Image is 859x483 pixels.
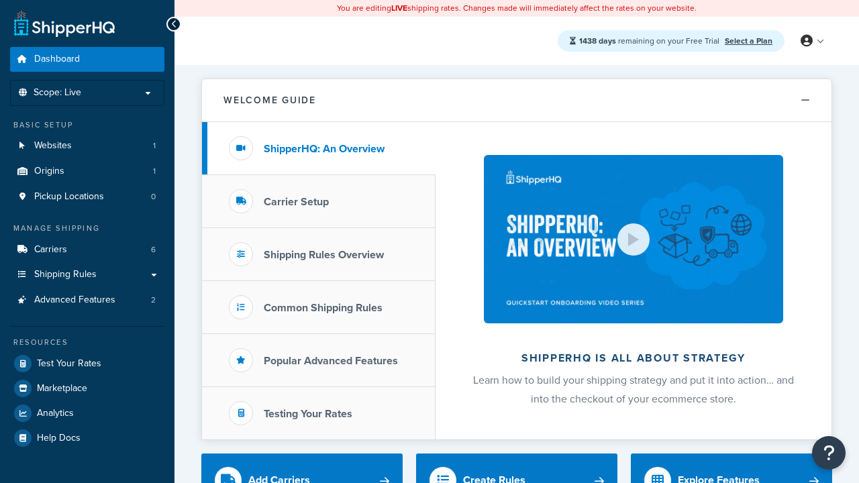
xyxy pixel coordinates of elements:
[264,355,398,367] h3: Popular Advanced Features
[10,159,164,184] a: Origins1
[37,358,101,370] span: Test Your Rates
[10,223,164,234] div: Manage Shipping
[34,166,64,177] span: Origins
[10,184,164,209] a: Pickup Locations0
[10,337,164,348] div: Resources
[10,288,164,313] a: Advanced Features2
[37,383,87,394] span: Marketplace
[812,436,846,470] button: Open Resource Center
[10,376,164,400] a: Marketplace
[10,352,164,376] a: Test Your Rates
[34,87,81,99] span: Scope: Live
[202,79,831,122] button: Welcome Guide
[151,191,156,203] span: 0
[34,294,115,306] span: Advanced Features
[10,119,164,131] div: Basic Setup
[34,54,80,65] span: Dashboard
[151,244,156,256] span: 6
[153,166,156,177] span: 1
[264,196,329,208] h3: Carrier Setup
[10,237,164,262] li: Carriers
[579,35,721,47] span: remaining on your Free Trial
[151,294,156,306] span: 2
[10,426,164,450] a: Help Docs
[10,133,164,158] a: Websites1
[725,35,772,47] a: Select a Plan
[391,2,407,14] b: LIVE
[10,133,164,158] li: Websites
[10,288,164,313] li: Advanced Features
[471,352,796,364] h2: ShipperHQ is all about strategy
[10,159,164,184] li: Origins
[34,269,97,280] span: Shipping Rules
[10,184,164,209] li: Pickup Locations
[37,433,81,444] span: Help Docs
[10,47,164,72] a: Dashboard
[264,249,384,261] h3: Shipping Rules Overview
[579,35,616,47] strong: 1438 days
[10,237,164,262] a: Carriers6
[153,140,156,152] span: 1
[264,302,383,314] h3: Common Shipping Rules
[264,143,385,155] h3: ShipperHQ: An Overview
[34,244,67,256] span: Carriers
[10,401,164,425] a: Analytics
[10,262,164,287] a: Shipping Rules
[34,140,72,152] span: Websites
[37,408,74,419] span: Analytics
[223,95,316,105] h2: Welcome Guide
[484,155,783,323] img: ShipperHQ is all about strategy
[473,372,794,407] span: Learn how to build your shipping strategy and put it into action… and into the checkout of your e...
[264,408,352,420] h3: Testing Your Rates
[34,191,104,203] span: Pickup Locations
